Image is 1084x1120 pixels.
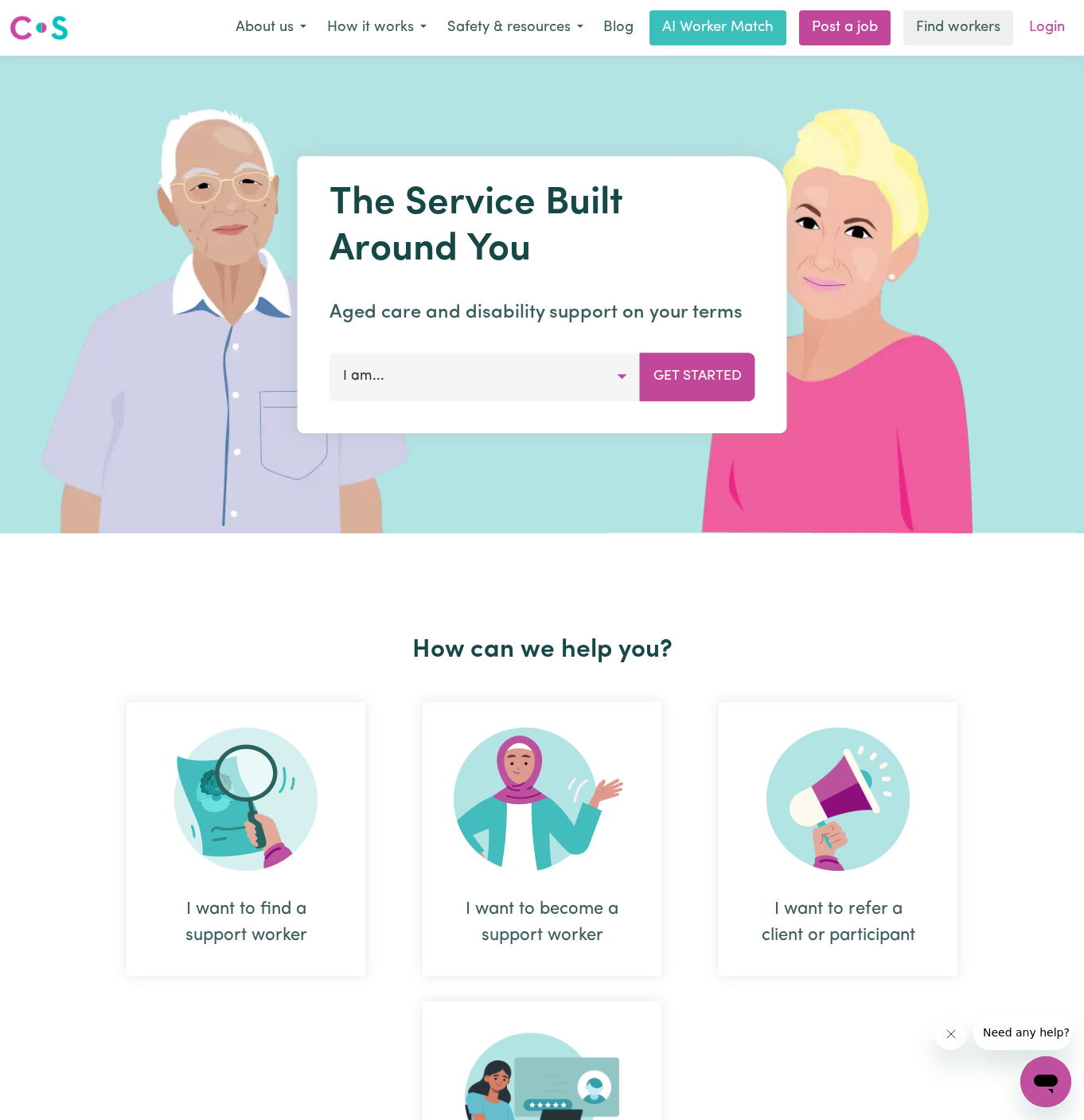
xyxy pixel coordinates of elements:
[935,1018,967,1050] iframe: Close message
[10,14,68,42] img: Careseekers logo
[1020,1056,1071,1107] iframe: Button to launch messaging window
[649,10,786,45] a: AI Worker Match
[127,702,365,976] div: I want to find a support worker
[165,896,327,949] div: I want to find a support worker
[329,181,755,273] h1: The Service Built Around You
[10,10,68,46] a: Careseekers logo
[461,896,623,949] div: I want to become a support worker
[329,353,641,400] button: I am...
[423,702,661,976] div: I want to become a support worker
[174,728,318,871] img: Search
[757,896,919,949] div: I want to refer a client or participant
[317,11,437,45] button: How it works
[973,1015,1071,1050] iframe: Message from company
[594,10,643,45] a: Blog
[225,11,317,45] button: About us
[719,702,957,976] div: I want to refer a client or participant
[640,353,755,400] button: Get Started
[799,10,891,45] a: Post a job
[454,728,630,871] img: Become Worker
[903,10,1013,45] a: Find workers
[766,728,910,871] img: Refer
[1020,10,1074,45] a: Login
[98,635,986,665] h2: How can we help you?
[329,299,755,327] p: Aged care and disability support on your terms
[437,11,594,45] button: Safety & resources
